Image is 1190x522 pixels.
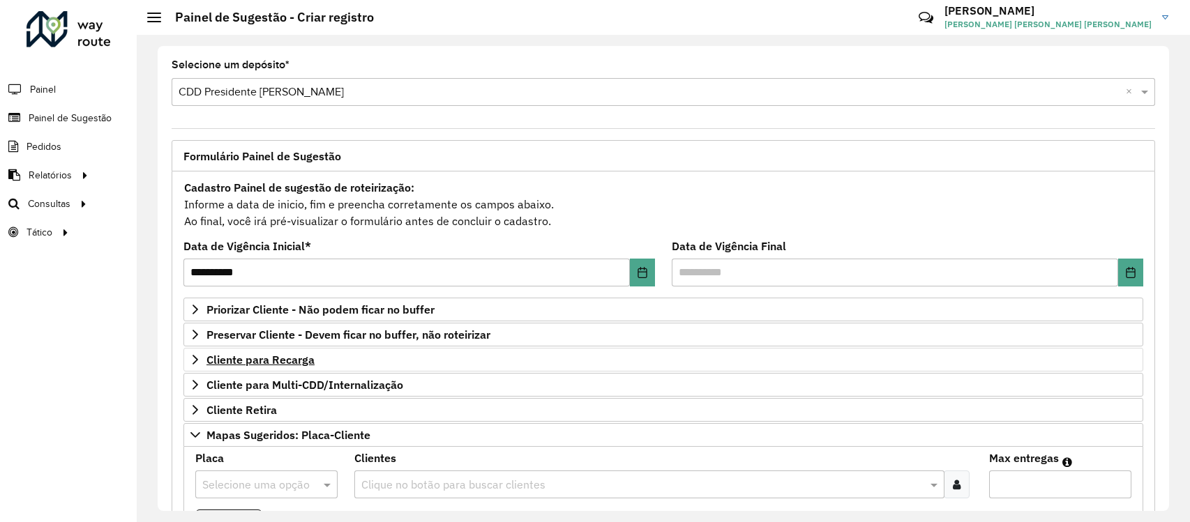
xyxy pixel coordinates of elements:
h2: Painel de Sugestão - Criar registro [161,10,374,25]
span: Priorizar Cliente - Não podem ficar no buffer [206,304,435,315]
span: Pedidos [27,139,61,154]
a: Mapas Sugeridos: Placa-Cliente [183,423,1143,447]
label: Max entregas [989,450,1059,466]
label: Selecione um depósito [172,56,289,73]
a: Preservar Cliente - Devem ficar no buffer, não roteirizar [183,323,1143,346]
a: Cliente para Multi-CDD/Internalização [183,373,1143,397]
h3: [PERSON_NAME] [944,4,1152,17]
span: Preservar Cliente - Devem ficar no buffer, não roteirizar [206,329,490,340]
span: Cliente para Recarga [206,354,315,365]
label: Placa [195,450,224,466]
a: Priorizar Cliente - Não podem ficar no buffer [183,298,1143,321]
span: Painel [30,82,56,97]
strong: Cadastro Painel de sugestão de roteirização: [184,181,414,194]
span: Cliente Retira [206,404,277,415]
label: Data de Vigência Final [672,238,786,254]
a: Contato Rápido [911,3,941,33]
span: Relatórios [29,168,72,183]
span: Cliente para Multi-CDD/Internalização [206,379,403,390]
button: Choose Date [630,259,655,286]
span: Consultas [28,197,70,211]
span: Painel de Sugestão [29,111,112,125]
label: Data de Vigência Inicial [183,238,311,254]
span: Formulário Painel de Sugestão [183,151,341,162]
em: Máximo de clientes que serão colocados na mesma rota com os clientes informados [1062,456,1072,468]
span: Mapas Sugeridos: Placa-Cliente [206,429,370,440]
a: Cliente para Recarga [183,348,1143,371]
span: [PERSON_NAME] [PERSON_NAME] [PERSON_NAME] [944,18,1152,31]
a: Cliente Retira [183,398,1143,422]
span: Clear all [1126,84,1138,100]
button: Choose Date [1118,259,1143,286]
span: Tático [27,225,52,240]
label: Clientes [354,450,396,466]
div: Informe a data de inicio, fim e preencha corretamente os campos abaixo. Ao final, você irá pré-vi... [183,178,1143,230]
